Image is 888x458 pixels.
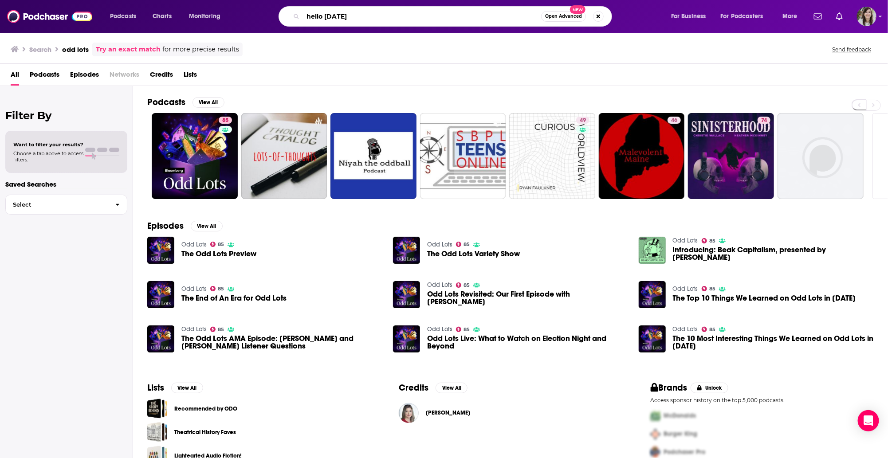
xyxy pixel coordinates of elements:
span: 74 [761,116,767,125]
a: The End of An Era for Odd Lots [181,294,287,302]
span: 85 [709,287,715,291]
a: The End of An Era for Odd Lots [147,281,174,308]
button: Show profile menu [857,7,876,26]
a: Recommended by ODO [174,404,237,414]
button: open menu [665,9,717,23]
a: The Odd Lots Preview [181,250,256,258]
a: EpisodesView All [147,220,223,231]
span: 85 [218,243,224,247]
span: The Top 10 Things We Learned on Odd Lots in [DATE] [673,294,856,302]
a: Show notifications dropdown [810,9,825,24]
span: For Podcasters [721,10,763,23]
img: Tracy Alloway [399,403,419,423]
a: The Odd Lots AMA Episode: Tracy and Joe Answer Listener Questions [181,335,382,350]
a: Odd Lots Revisited: Our First Episode with Tom Keene [427,290,628,305]
img: Podchaser - Follow, Share and Rate Podcasts [7,8,92,25]
button: open menu [776,9,809,23]
a: Odd Lots [181,325,207,333]
button: View All [191,221,223,231]
a: Odd Lots [181,241,207,248]
a: 85 [210,286,224,291]
a: 85 [456,327,470,332]
div: Open Intercom Messenger [858,410,879,431]
a: 85 [210,242,224,247]
a: Show notifications dropdown [833,9,846,24]
p: Access sponsor history on the top 5,000 podcasts. [651,397,874,403]
a: Try an exact match [96,44,161,55]
a: The Top 10 Things We Learned on Odd Lots in 2023 [673,294,856,302]
a: 85 [210,327,224,332]
img: First Pro Logo [647,407,664,425]
a: Odd Lots [181,285,207,293]
span: 49 [580,116,586,125]
h2: Credits [399,382,428,393]
a: Credits [150,67,173,86]
button: open menu [183,9,232,23]
img: Introducing: Beak Capitalism, presented by Odd Lots [639,237,666,264]
span: 85 [222,116,228,125]
a: 85 [219,117,232,124]
span: Odd Lots Revisited: Our First Episode with [PERSON_NAME] [427,290,628,305]
button: Unlock [691,383,728,393]
a: CreditsView All [399,382,468,393]
input: Search podcasts, credits, & more... [303,9,541,23]
a: 74 [688,113,774,199]
a: Theatrical History Faves [174,427,236,437]
a: 85 [152,113,238,199]
span: 46 [671,116,677,125]
a: Tracy Alloway [426,409,470,416]
h2: Episodes [147,220,184,231]
span: Episodes [70,67,99,86]
a: Odd Lots [673,237,698,244]
p: Saved Searches [5,180,127,188]
a: 46 [599,113,685,199]
img: The Odd Lots AMA Episode: Tracy and Joe Answer Listener Questions [147,325,174,352]
button: View All [193,97,224,108]
a: All [11,67,19,86]
img: The Top 10 Things We Learned on Odd Lots in 2023 [639,281,666,308]
span: Charts [153,10,172,23]
button: View All [436,383,468,393]
span: Open Advanced [545,14,582,19]
a: Odd Lots Revisited: Our First Episode with Tom Keene [393,281,420,308]
span: Odd Lots Live: What to Watch on Election Night and Beyond [427,335,628,350]
img: The 10 Most Interesting Things We Learned on Odd Lots in 2024 [639,325,666,352]
span: More [782,10,798,23]
button: open menu [104,9,148,23]
h2: Podcasts [147,97,185,108]
span: New [570,5,586,14]
button: Tracy AllowayTracy Alloway [399,399,622,427]
span: Recommended by ODO [147,399,167,419]
button: open menu [715,9,776,23]
span: for more precise results [162,44,239,55]
img: The Odd Lots Preview [147,237,174,264]
a: Odd Lots [427,325,452,333]
span: Theatrical History Faves [147,422,167,442]
button: Open AdvancedNew [541,11,586,22]
a: Introducing: Beak Capitalism, presented by Odd Lots [673,246,874,261]
a: Podcasts [30,67,59,86]
span: [PERSON_NAME] [426,409,470,416]
span: The Odd Lots Variety Show [427,250,520,258]
a: Odd Lots [673,285,698,293]
a: 49 [509,113,595,199]
a: PodcastsView All [147,97,224,108]
a: Charts [147,9,177,23]
h3: odd lots [62,45,89,54]
span: 85 [218,328,224,332]
span: The 10 Most Interesting Things We Learned on Odd Lots in [DATE] [673,335,874,350]
a: The Odd Lots Variety Show [393,237,420,264]
span: Want to filter your results? [13,141,83,148]
h2: Brands [651,382,688,393]
h2: Filter By [5,109,127,122]
span: Podcasts [110,10,136,23]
